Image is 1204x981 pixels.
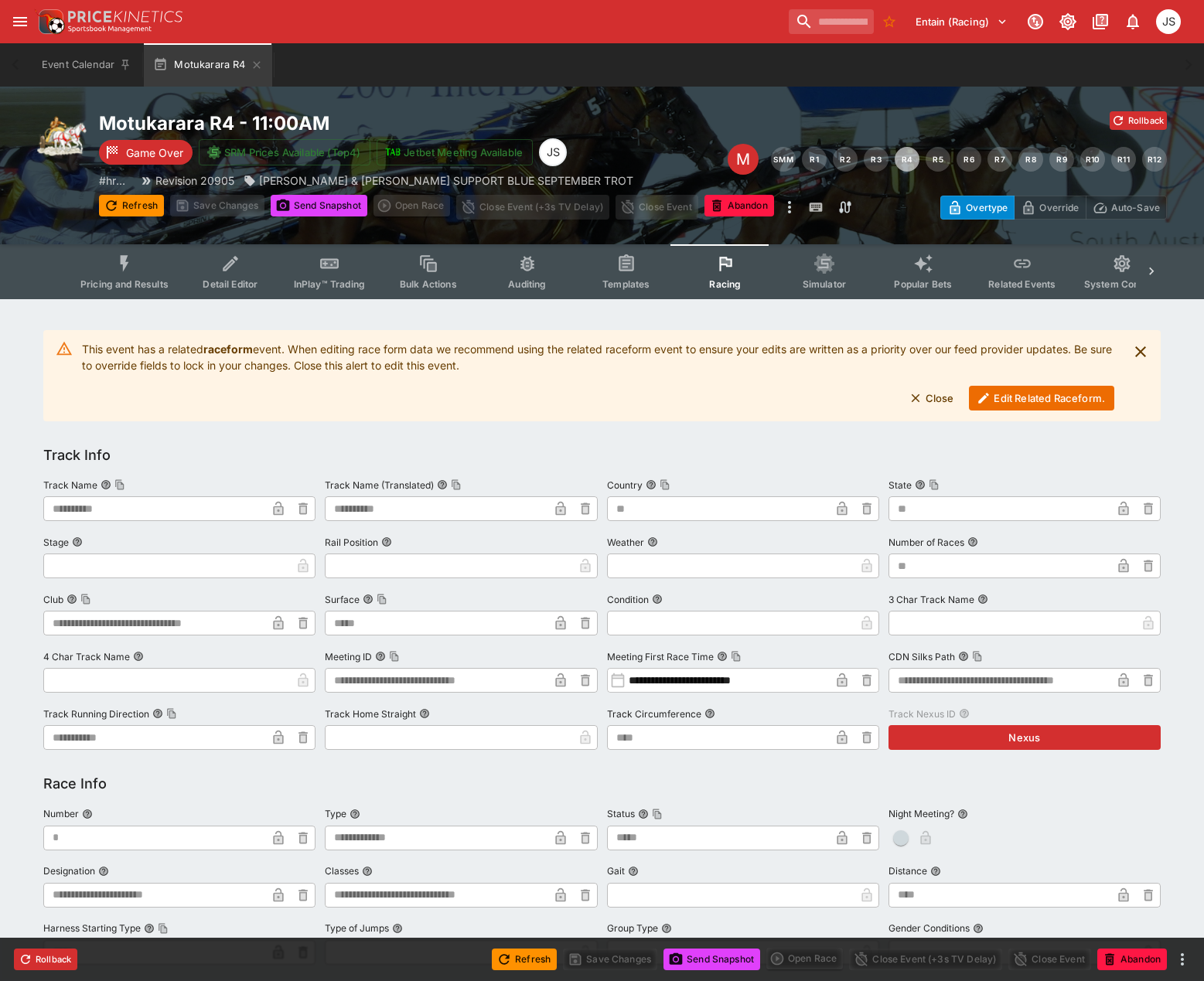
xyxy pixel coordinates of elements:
button: Track Name (Translated)Copy To Clipboard [437,479,448,490]
p: Meeting First Race Time [607,650,714,663]
button: Notifications [1119,8,1147,36]
button: Copy To Clipboard [80,594,91,605]
button: Send Snapshot [663,949,760,970]
span: Popular Bets [894,278,952,290]
button: StatusCopy To Clipboard [638,809,649,819]
button: Track NameCopy To Clipboard [101,479,111,490]
button: Meeting First Race TimeCopy To Clipboard [717,651,728,662]
div: split button [766,948,843,969]
span: Detail Editor [203,278,258,290]
span: Related Events [988,278,1056,290]
button: Toggle light/dark mode [1054,8,1082,36]
button: Nexus [889,725,1161,750]
span: Bulk Actions [400,278,457,290]
span: Racing [709,278,741,290]
p: Type [325,807,346,820]
p: State [889,479,912,492]
button: R6 [957,147,981,172]
button: ClubCopy To Clipboard [67,594,77,605]
p: Track Name [43,479,97,492]
button: Track Running DirectionCopy To Clipboard [152,708,163,719]
p: Meeting ID [325,650,372,663]
button: SurfaceCopy To Clipboard [363,594,373,605]
p: Overtype [966,199,1008,216]
button: Type [350,809,360,819]
button: Override [1014,196,1086,220]
button: Track Nexus ID [959,708,970,719]
p: Club [43,593,63,606]
p: Track Running Direction [43,707,149,720]
p: Copy To Clipboard [99,172,131,189]
p: Designation [43,864,95,877]
p: Night Meeting? [889,807,954,820]
img: harness_racing.png [37,111,87,161]
button: Copy To Clipboard [158,923,169,934]
button: Copy To Clipboard [972,651,983,662]
p: Country [607,479,643,492]
button: Abandon [1097,949,1167,970]
button: 3 Char Track Name [977,594,988,605]
button: CountryCopy To Clipboard [646,479,657,490]
button: Refresh [99,195,164,216]
button: Motukarara R4 [144,43,271,87]
button: Copy To Clipboard [660,479,670,490]
button: Copy To Clipboard [929,479,940,490]
p: Track Circumference [607,707,701,720]
button: SRM Prices Available (Top4) [199,139,370,165]
button: more [780,195,799,220]
button: 4 Char Track Name [133,651,144,662]
button: Copy To Clipboard [377,594,387,605]
h2: Copy To Clipboard [99,111,633,135]
button: Edit Related Raceform. [969,386,1114,410]
span: Auditing [508,278,546,290]
button: open drawer [6,8,34,36]
button: Number of Races [967,536,978,547]
button: R10 [1080,147,1105,172]
div: split button [373,195,450,216]
p: Harness Starting Type [43,921,141,935]
span: Mark an event as closed and abandoned. [704,197,774,213]
button: Rail Position [381,536,392,547]
button: R1 [802,147,827,172]
button: Track Home Straight [419,708,430,719]
button: Gait [628,866,639,877]
p: Auto-Save [1111,199,1160,216]
button: Jetbet Meeting Available [377,139,533,165]
button: Rollback [14,949,77,970]
p: Rail Position [325,536,378,549]
span: InPlay™ Trading [294,278,365,290]
button: Refresh [492,949,557,970]
button: Gender Conditions [973,923,984,934]
button: Weather [647,536,658,547]
p: Stage [43,536,69,549]
div: Start From [940,196,1167,220]
button: CDN Silks PathCopy To Clipboard [958,651,969,662]
p: 4 Char Track Name [43,650,130,663]
p: Surface [325,593,360,606]
button: SMM [771,147,796,172]
div: BRUNO, BROOKE & LEO SUPPORT BLUE SEPTEMBER TROT [244,172,633,189]
button: Documentation [1086,8,1114,36]
h5: Race Info [43,775,107,792]
img: PriceKinetics [68,11,182,22]
img: Sportsbook Management [68,26,152,32]
p: Track Nexus ID [889,707,956,720]
button: No Bookmarks [877,9,902,34]
button: Condition [652,594,663,605]
span: Simulator [803,278,846,290]
button: R12 [1142,147,1167,172]
button: Event Calendar [32,43,141,87]
button: R4 [895,147,919,172]
p: Override [1039,199,1079,216]
button: R11 [1111,147,1136,172]
p: Classes [325,864,359,877]
button: R2 [833,147,858,172]
button: Copy To Clipboard [114,479,125,490]
button: Select Tenant [906,9,1017,34]
button: Harness Starting TypeCopy To Clipboard [144,923,155,934]
p: Gait [607,864,625,877]
span: Mark an event as closed and abandoned. [1097,950,1167,966]
div: John Seaton [539,138,567,166]
p: Distance [889,864,927,877]
p: Group Type [607,921,658,935]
